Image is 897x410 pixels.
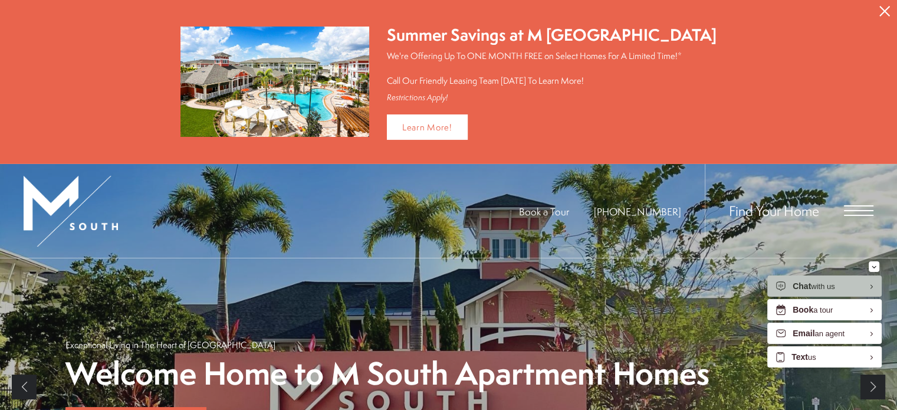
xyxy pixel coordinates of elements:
a: Next [860,375,885,399]
a: Call Us at 813-570-8014 [594,205,681,218]
p: We're Offering Up To ONE MONTH FREE on Select Homes For A Limited Time!* Call Our Friendly Leasin... [387,50,717,87]
div: Restrictions Apply! [387,93,717,103]
a: Book a Tour [519,205,569,218]
a: Learn More! [387,114,468,140]
img: Summer Savings at M South Apartments [180,27,369,137]
a: Find Your Home [729,201,819,220]
img: MSouth [24,176,118,247]
div: Summer Savings at M [GEOGRAPHIC_DATA] [387,24,717,47]
span: [PHONE_NUMBER] [594,205,681,218]
p: Exceptional Living in The Heart of [GEOGRAPHIC_DATA] [65,339,275,351]
p: Welcome Home to M South Apartment Homes [65,357,709,391]
button: Open Menu [844,205,873,216]
a: Previous [12,375,37,399]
